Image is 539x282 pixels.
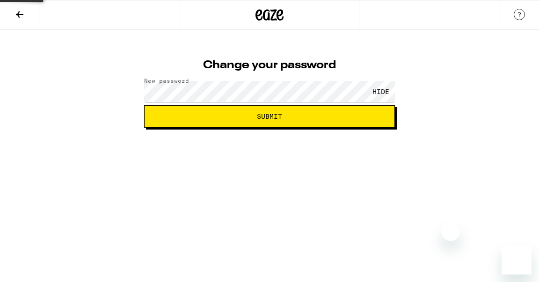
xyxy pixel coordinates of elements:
iframe: Close message [441,222,460,241]
button: Submit [144,105,395,128]
label: New password [144,78,189,84]
h1: Change your password [144,60,395,71]
div: HIDE [367,81,395,102]
span: Submit [257,113,282,120]
iframe: Button to launch messaging window [502,245,532,275]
